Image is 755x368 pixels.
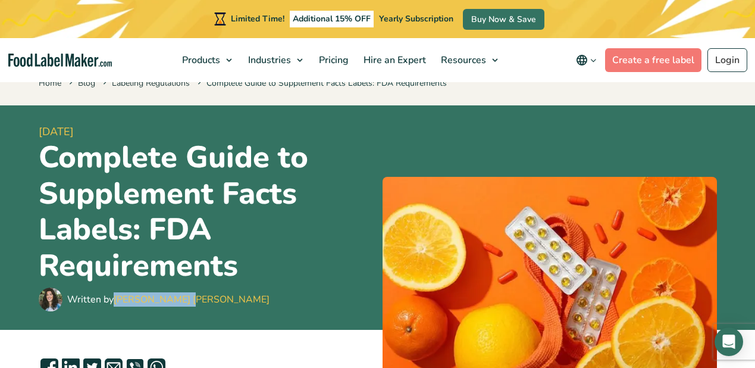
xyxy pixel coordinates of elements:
span: Yearly Subscription [379,13,453,24]
span: Industries [245,54,292,67]
a: Home [39,77,61,89]
a: Products [175,38,238,82]
span: Pricing [315,54,350,67]
a: Create a free label [605,48,701,72]
a: Blog [78,77,95,89]
span: Additional 15% OFF [290,11,374,27]
a: Hire an Expert [356,38,431,82]
a: Buy Now & Save [463,9,544,30]
a: Resources [434,38,504,82]
a: Labeling Regulations [112,77,190,89]
img: Maria Abi Hanna - Food Label Maker [39,288,62,311]
span: Hire an Expert [360,54,427,67]
span: Products [178,54,221,67]
span: Resources [437,54,487,67]
a: Login [707,48,747,72]
span: [DATE] [39,124,373,140]
div: Open Intercom Messenger [715,328,743,356]
h1: Complete Guide to Supplement Facts Labels: FDA Requirements [39,140,373,285]
a: [PERSON_NAME] [PERSON_NAME] [114,293,270,306]
span: Limited Time! [231,13,284,24]
div: Written by [67,292,270,307]
a: Pricing [312,38,353,82]
a: Industries [241,38,309,82]
span: Complete Guide to Supplement Facts Labels: FDA Requirements [195,77,447,89]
